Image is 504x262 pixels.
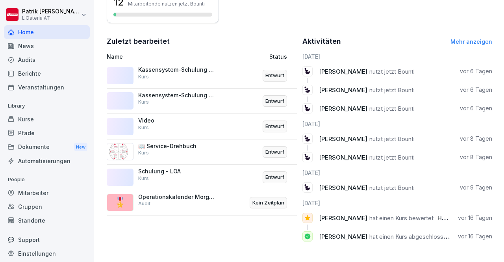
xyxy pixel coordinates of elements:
p: vor 6 Tagen [460,67,492,75]
p: Entwurf [265,123,284,130]
p: Entwurf [265,97,284,105]
a: Veranstaltungen [4,80,90,94]
a: News [4,39,90,53]
p: Kurs [138,149,149,156]
img: s7kfju4z3dimd9qxoiv1fg80.png [107,143,133,160]
h6: [DATE] [302,199,493,207]
p: Entwurf [265,148,284,156]
span: nutzt jetzt Bounti [369,154,415,161]
span: nutzt jetzt Bounti [369,86,415,94]
p: vor 8 Tagen [460,153,492,161]
a: Mitarbeiter [4,186,90,200]
a: Kassensystem-Schulung Modul 2 ManagementKursEntwurf [107,63,297,89]
h2: Zuletzt bearbeitet [107,36,297,47]
p: Kassensystem-Schulung Modul 2 Management [138,66,217,73]
p: vor 16 Tagen [458,232,492,240]
p: vor 6 Tagen [460,104,492,112]
a: 📖 Service-DrehbuchKursEntwurf [107,139,297,165]
span: [PERSON_NAME] [319,233,367,240]
p: L'Osteria AT [22,15,80,21]
h6: [DATE] [302,52,493,61]
a: Audits [4,53,90,67]
p: Video [138,117,217,124]
p: Operationskalender Morgens [138,193,217,201]
p: Kassensystem-Schulung Modul 1 Servicekräfte [138,92,217,99]
span: [PERSON_NAME] [319,135,367,143]
span: nutzt jetzt Bounti [369,184,415,191]
span: [PERSON_NAME] [319,154,367,161]
p: vor 16 Tagen [458,214,492,222]
a: Kassensystem-Schulung Modul 1 ServicekräfteKursEntwurf [107,89,297,114]
h2: Aktivitäten [302,36,341,47]
span: [PERSON_NAME] [319,86,367,94]
span: nutzt jetzt Bounti [369,105,415,112]
a: Einstellungen [4,247,90,260]
a: VideoKursEntwurf [107,114,297,139]
span: Helpdesk [437,214,464,222]
p: Patrik [PERSON_NAME] [22,8,80,15]
p: 🎖️ [114,195,126,210]
div: Dokumente [4,140,90,154]
p: People [4,173,90,186]
p: Schulung - LOA [138,168,217,175]
p: Name [107,52,221,61]
span: hat einen Kurs abgeschlossen [369,233,450,240]
span: nutzt jetzt Bounti [369,135,415,143]
p: Kein Zeitplan [252,199,284,207]
a: Gruppen [4,200,90,214]
a: Berichte [4,67,90,80]
p: Status [269,52,287,61]
h6: [DATE] [302,120,493,128]
div: Support [4,233,90,247]
span: [PERSON_NAME] [319,68,367,75]
a: Automatisierungen [4,154,90,168]
span: nutzt jetzt Bounti [369,68,415,75]
p: Audit [138,200,150,207]
span: [PERSON_NAME] [319,105,367,112]
h6: [DATE] [302,169,493,177]
p: Entwurf [265,173,284,181]
p: vor 9 Tagen [460,184,492,191]
a: Mehr anzeigen [450,38,492,45]
a: Schulung - LOAKursEntwurf [107,165,297,190]
p: Kurs [138,124,149,131]
span: [PERSON_NAME] [319,184,367,191]
a: 🎖️Operationskalender MorgensAuditKein Zeitplan [107,190,297,216]
a: Pfade [4,126,90,140]
p: vor 8 Tagen [460,135,492,143]
span: hat einen Kurs bewertet [369,214,434,222]
p: Entwurf [265,72,284,80]
a: Home [4,25,90,39]
p: Kurs [138,73,149,80]
p: Kurs [138,175,149,182]
p: Mitarbeitende nutzen jetzt Bounti [128,1,205,7]
a: DokumenteNew [4,140,90,154]
span: [PERSON_NAME] [319,214,367,222]
p: Library [4,100,90,112]
p: 📖 Service-Drehbuch [138,143,217,150]
p: vor 6 Tagen [460,86,492,94]
p: Kurs [138,98,149,106]
a: Kurse [4,112,90,126]
a: Standorte [4,214,90,227]
div: New [74,143,87,152]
